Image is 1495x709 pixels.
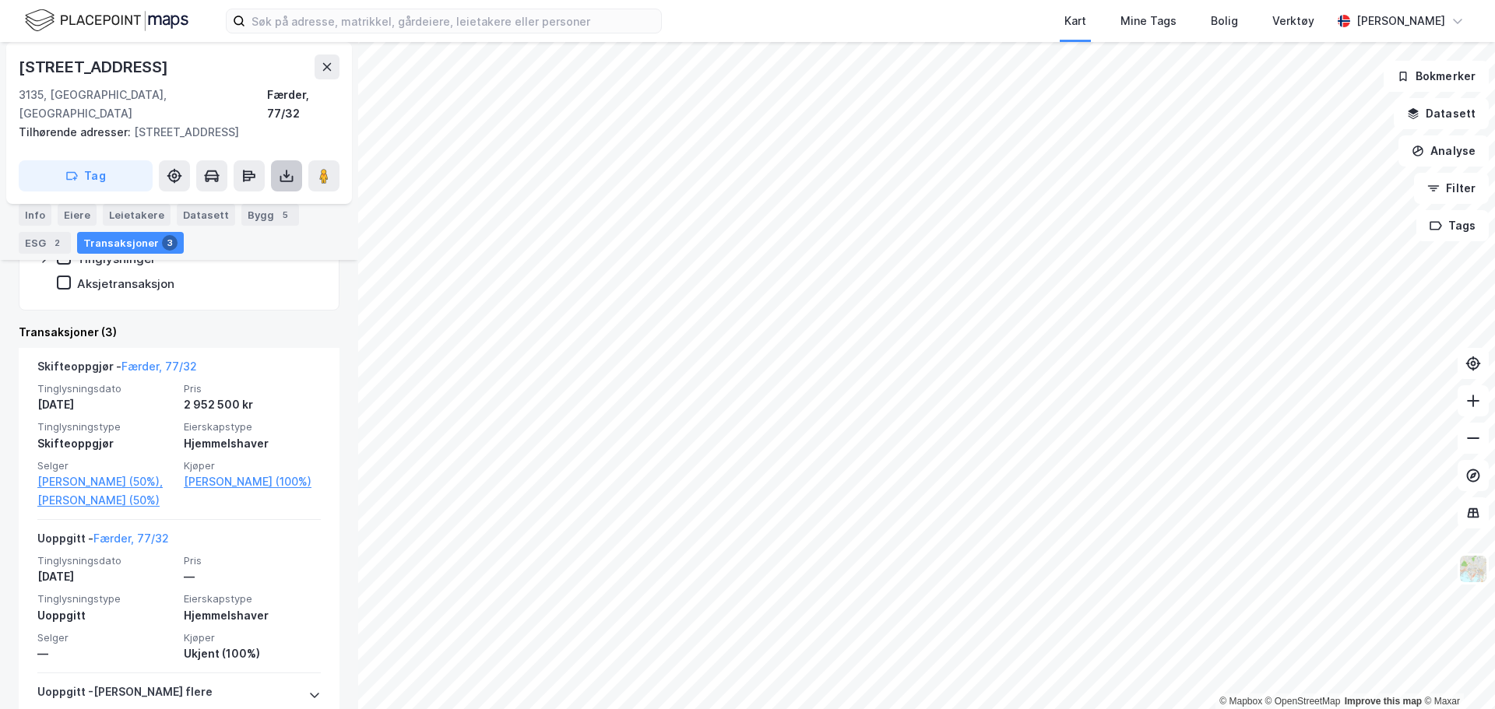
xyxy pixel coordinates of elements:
[1265,696,1341,707] a: OpenStreetMap
[1417,634,1495,709] iframe: Chat Widget
[37,529,169,554] div: Uoppgitt -
[19,204,51,226] div: Info
[37,644,174,663] div: —
[37,606,174,625] div: Uoppgitt
[184,395,321,414] div: 2 952 500 kr
[37,554,174,567] span: Tinglysningsdato
[184,631,321,644] span: Kjøper
[1064,12,1086,30] div: Kart
[184,472,321,491] a: [PERSON_NAME] (100%)
[162,235,178,251] div: 3
[241,204,299,226] div: Bygg
[1394,98,1489,129] button: Datasett
[93,532,169,545] a: Færder, 77/32
[37,395,174,414] div: [DATE]
[184,382,321,395] span: Pris
[1458,554,1488,584] img: Z
[177,204,235,226] div: Datasett
[19,123,327,142] div: [STREET_ADDRESS]
[37,472,174,491] a: [PERSON_NAME] (50%),
[184,420,321,433] span: Eierskapstype
[184,606,321,625] div: Hjemmelshaver
[37,459,174,472] span: Selger
[184,567,321,586] div: —
[49,235,65,251] div: 2
[37,434,174,453] div: Skifteoppgjør
[77,232,184,254] div: Transaksjoner
[25,7,188,34] img: logo.f888ab2527a4732fd821a326f86c7f29.svg
[1414,173,1489,204] button: Filter
[1272,12,1314,30] div: Verktøy
[37,357,197,382] div: Skifteoppgjør -
[1356,12,1445,30] div: [PERSON_NAME]
[1345,696,1422,707] a: Improve this map
[37,592,174,605] span: Tinglysningstype
[19,232,71,254] div: ESG
[184,592,321,605] span: Eierskapstype
[267,86,339,123] div: Færder, 77/32
[1211,12,1238,30] div: Bolig
[37,631,174,644] span: Selger
[1120,12,1177,30] div: Mine Tags
[1384,61,1489,92] button: Bokmerker
[184,554,321,567] span: Pris
[58,204,97,226] div: Eiere
[103,204,171,226] div: Leietakere
[245,9,661,33] input: Søk på adresse, matrikkel, gårdeiere, leietakere eller personer
[121,360,197,373] a: Færder, 77/32
[184,644,321,663] div: Ukjent (100%)
[1219,696,1262,707] a: Mapbox
[37,420,174,433] span: Tinglysningstype
[37,491,174,510] a: [PERSON_NAME] (50%)
[37,567,174,586] div: [DATE]
[184,434,321,453] div: Hjemmelshaver
[19,54,171,79] div: [STREET_ADDRESS]
[37,382,174,395] span: Tinglysningsdato
[1398,135,1489,167] button: Analyse
[1416,210,1489,241] button: Tags
[19,323,339,342] div: Transaksjoner (3)
[19,125,134,139] span: Tilhørende adresser:
[77,276,174,291] div: Aksjetransaksjon
[277,207,293,223] div: 5
[19,86,267,123] div: 3135, [GEOGRAPHIC_DATA], [GEOGRAPHIC_DATA]
[37,683,213,707] div: Uoppgitt - [PERSON_NAME] flere
[19,160,153,191] button: Tag
[184,459,321,472] span: Kjøper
